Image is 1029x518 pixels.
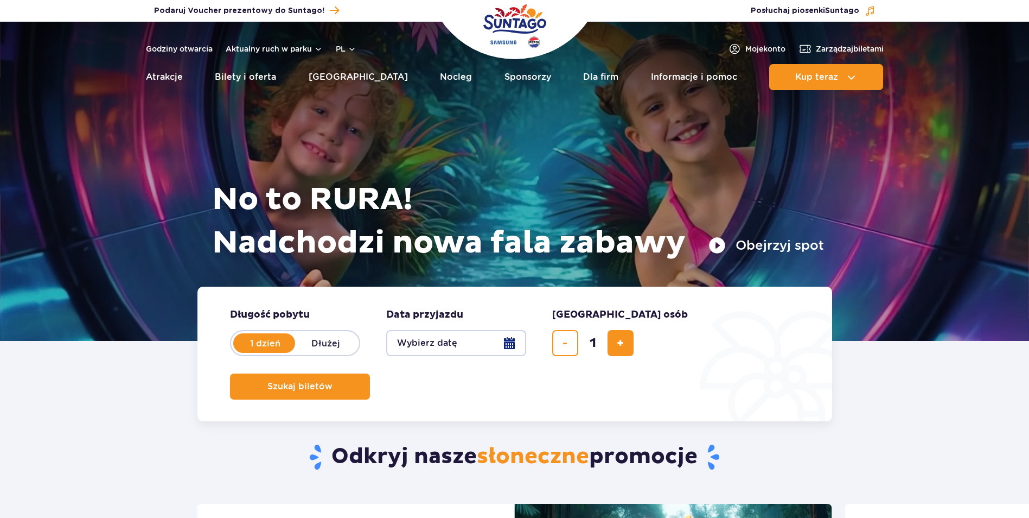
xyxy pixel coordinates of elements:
span: Szukaj biletów [267,382,333,391]
input: liczba biletów [580,330,606,356]
a: Podaruj Voucher prezentowy do Suntago! [154,3,339,18]
a: Atrakcje [146,64,183,90]
span: Długość pobytu [230,308,310,321]
a: Zarządzajbiletami [798,42,884,55]
a: Godziny otwarcia [146,43,213,54]
button: pl [336,43,356,54]
span: Data przyjazdu [386,308,463,321]
span: Zarządzaj biletami [816,43,884,54]
a: Informacje i pomoc [651,64,737,90]
span: Kup teraz [795,72,838,82]
span: Podaruj Voucher prezentowy do Suntago! [154,5,324,16]
a: [GEOGRAPHIC_DATA] [309,64,408,90]
span: Suntago [825,7,859,15]
button: Obejrzyj spot [708,237,824,254]
button: Kup teraz [769,64,883,90]
span: [GEOGRAPHIC_DATA] osób [552,308,688,321]
span: Moje konto [745,43,785,54]
a: Nocleg [440,64,472,90]
button: Aktualny ruch w parku [226,45,323,53]
h2: Odkryj nasze promocje [197,443,832,471]
span: Posłuchaj piosenki [751,5,859,16]
label: 1 dzień [234,332,296,355]
button: usuń bilet [552,330,578,356]
span: słoneczne [477,443,589,470]
a: Sponsorzy [504,64,551,90]
button: Szukaj biletów [230,374,370,400]
button: Posłuchaj piosenkiSuntago [751,5,875,16]
form: Planowanie wizyty w Park of Poland [197,287,832,421]
h1: No to RURA! Nadchodzi nowa fala zabawy [212,178,824,265]
button: dodaj bilet [608,330,634,356]
a: Dla firm [583,64,618,90]
button: Wybierz datę [386,330,526,356]
a: Bilety i oferta [215,64,276,90]
label: Dłużej [295,332,357,355]
a: Mojekonto [728,42,785,55]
